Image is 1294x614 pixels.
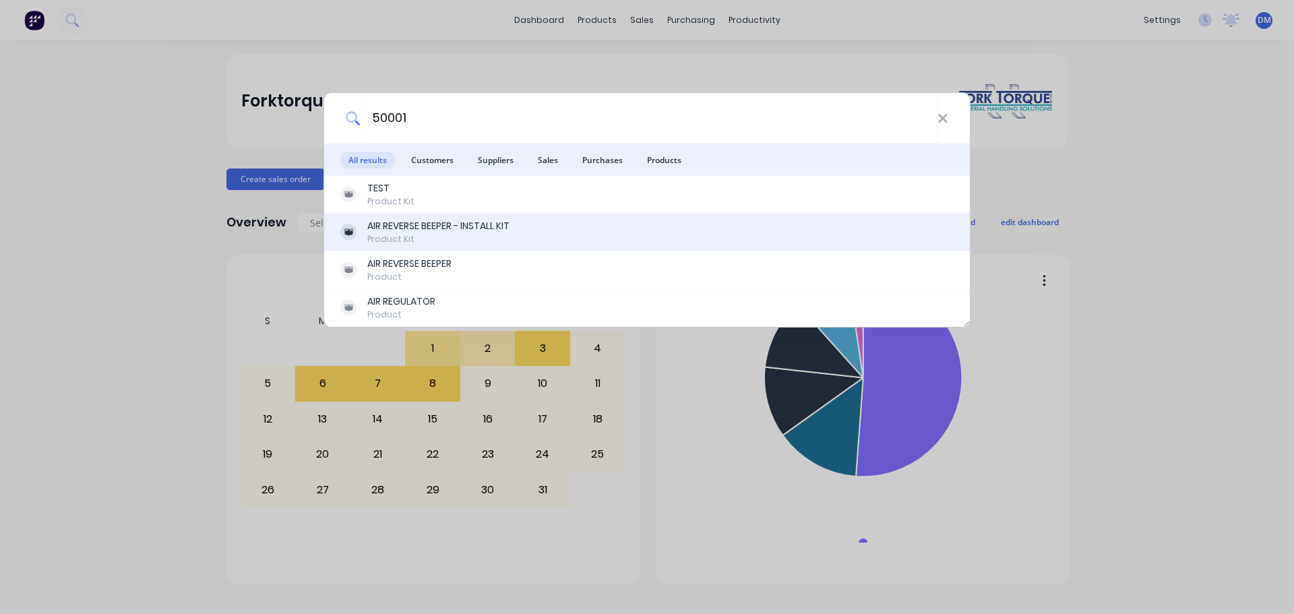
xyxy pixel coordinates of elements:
[574,152,631,168] span: Purchases
[470,152,522,168] span: Suppliers
[367,257,452,271] div: AIR REVERSE BEEPER
[367,195,414,208] div: Product Kit
[367,233,510,245] div: Product Kit
[340,152,395,168] span: All results
[367,271,452,283] div: Product
[639,152,689,168] span: Products
[403,152,462,168] span: Customers
[361,93,937,144] input: Start typing a customer or supplier name to create a new order...
[530,152,566,168] span: Sales
[367,309,435,321] div: Product
[367,219,510,233] div: AIR REVERSE BEEPER - INSTALL KIT
[367,181,414,195] div: TEST
[367,295,435,309] div: AIR REGULATOR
